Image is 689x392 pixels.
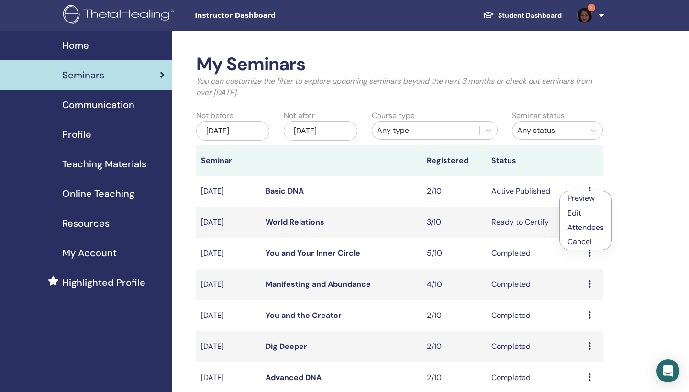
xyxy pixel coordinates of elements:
span: Instructor Dashboard [195,11,338,21]
label: Not after [284,110,315,121]
img: graduation-cap-white.svg [483,11,494,19]
span: Online Teaching [62,186,134,201]
a: Attendees [567,222,604,232]
td: Active Published [487,176,583,207]
span: Profile [62,127,91,142]
td: [DATE] [196,207,261,238]
a: Advanced DNA [266,372,322,382]
span: My Account [62,246,117,260]
td: [DATE] [196,300,261,331]
a: Student Dashboard [475,7,569,24]
td: [DATE] [196,269,261,300]
span: Resources [62,216,110,230]
td: 2/10 [422,331,487,362]
span: Teaching Materials [62,157,146,171]
div: Any type [377,125,475,136]
td: Completed [487,300,583,331]
div: Open Intercom Messenger [656,359,679,382]
a: Dig Deeper [266,341,307,351]
td: [DATE] [196,331,261,362]
a: You and Your Inner Circle [266,248,360,258]
span: Seminars [62,68,104,82]
div: [DATE] [284,121,357,141]
td: 2/10 [422,176,487,207]
a: World Relations [266,217,324,227]
td: Completed [487,269,583,300]
td: 3/10 [422,207,487,238]
a: Basic DNA [266,186,304,196]
th: Status [487,145,583,176]
label: Not before [196,110,233,121]
td: 2/10 [422,300,487,331]
a: Edit [567,208,581,218]
div: Any status [517,125,580,136]
td: [DATE] [196,238,261,269]
td: [DATE] [196,176,261,207]
span: Highlighted Profile [62,275,145,290]
label: Course type [372,110,415,121]
td: 4/10 [422,269,487,300]
th: Seminar [196,145,261,176]
label: Seminar status [512,110,565,121]
td: 5/10 [422,238,487,269]
span: Communication [62,98,134,112]
td: Completed [487,331,583,362]
img: default.jpg [577,8,592,23]
a: You and the Creator [266,310,342,320]
p: You can customize the filter to explore upcoming seminars beyond the next 3 months or check out s... [196,76,603,98]
a: Manifesting and Abundance [266,279,371,289]
p: Cancel [567,236,604,248]
td: Ready to Certify [487,207,583,238]
a: Preview [567,193,595,203]
td: Completed [487,238,583,269]
img: logo.png [63,5,178,26]
div: [DATE] [196,121,269,141]
span: 2 [588,4,595,11]
span: Home [62,38,89,53]
h2: My Seminars [196,54,603,76]
th: Registered [422,145,487,176]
